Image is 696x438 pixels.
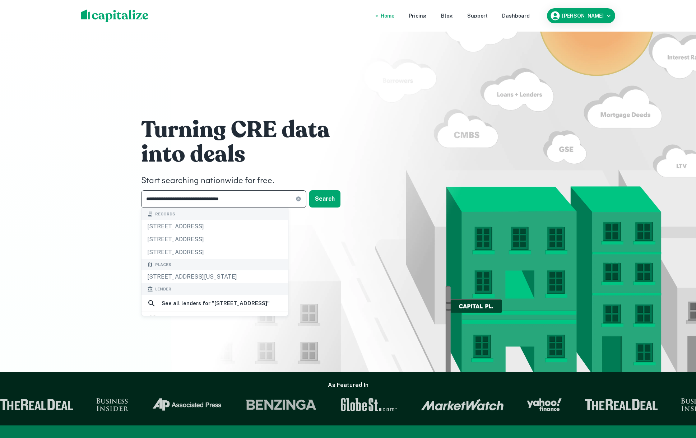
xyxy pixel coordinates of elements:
span: Records [155,211,175,217]
img: Yahoo Finance [526,398,561,411]
img: Associated Press [151,398,222,411]
h1: Turning CRE data [141,116,357,144]
span: Lender [155,286,171,292]
h6: As Featured In [328,381,368,390]
a: Dashboard [502,12,530,20]
button: Search [309,190,340,208]
h6: See all lenders for " [STREET_ADDRESS] " [162,299,270,308]
h1: into deals [141,140,357,169]
a: Home [381,12,394,20]
a: Blog [441,12,453,20]
span: Places [155,262,171,268]
div: american national bank - [GEOGRAPHIC_DATA], [GEOGRAPHIC_DATA] [162,315,282,341]
img: picture [148,315,158,325]
img: capitalize-logo.png [81,9,149,22]
img: Business Insider [96,398,128,411]
div: [STREET_ADDRESS] [141,246,288,259]
button: [PERSON_NAME] [547,8,615,23]
a: american national bank - [GEOGRAPHIC_DATA], [GEOGRAPHIC_DATA] [141,313,288,343]
a: Support [467,12,488,20]
img: Benzinga [245,398,317,411]
img: Market Watch [421,399,504,411]
img: GlobeSt [340,398,398,411]
h4: Start searching nationwide for free. [141,174,357,187]
a: Pricing [409,12,427,20]
img: The Real Deal [585,399,658,410]
iframe: Chat Widget [660,381,696,415]
div: [STREET_ADDRESS][US_STATE] [141,270,288,283]
h6: [PERSON_NAME] [562,13,604,18]
div: [STREET_ADDRESS] [141,233,288,246]
div: [STREET_ADDRESS] [141,220,288,233]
